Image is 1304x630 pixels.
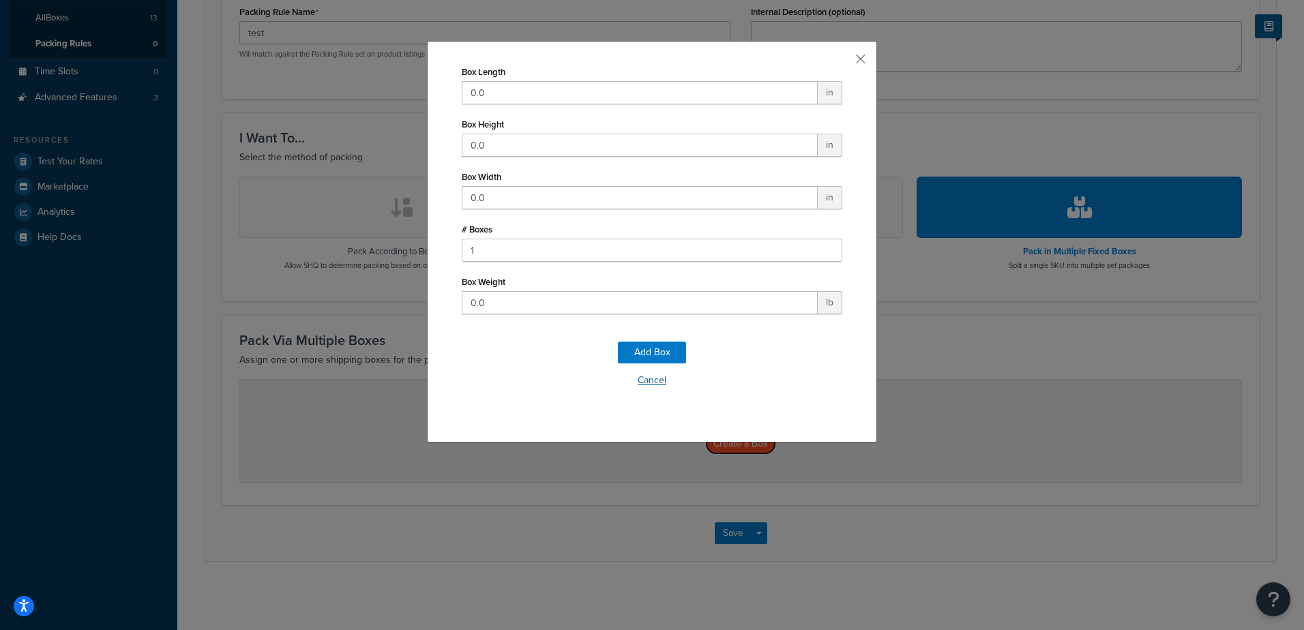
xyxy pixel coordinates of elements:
label: Box Length [462,67,505,77]
button: Cancel [462,370,842,391]
span: in [818,81,842,104]
span: in [818,186,842,209]
label: Box Weight [462,277,505,287]
label: # Boxes [462,224,492,235]
button: Add Box [618,342,686,363]
label: Box Height [462,119,504,130]
span: in [818,134,842,157]
label: Box Width [462,172,501,182]
span: lb [818,291,842,314]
